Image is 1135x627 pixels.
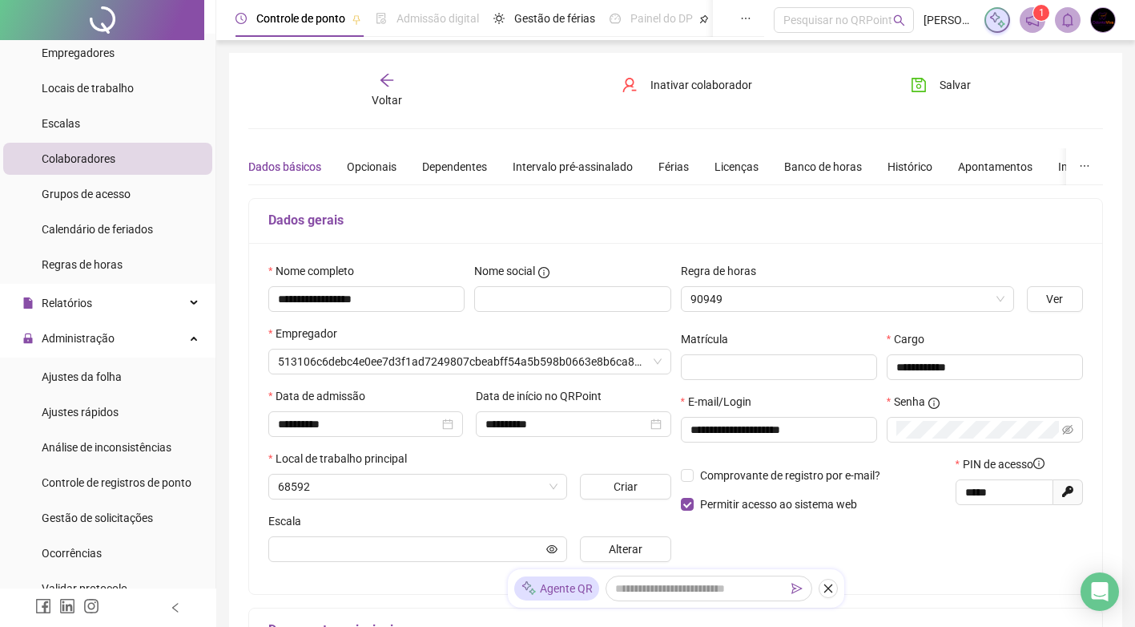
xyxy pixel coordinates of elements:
[474,262,535,280] span: Nome social
[396,12,479,25] span: Admissão digital
[22,333,34,344] span: lock
[514,12,595,25] span: Gestão de férias
[42,152,115,165] span: Colaboradores
[894,393,925,411] span: Senha
[379,72,395,88] span: arrow-left
[924,11,975,29] span: [PERSON_NAME]
[476,387,612,405] label: Data de início no QRPoint
[42,297,92,309] span: Relatórios
[610,72,764,98] button: Inativar colaborador
[42,476,191,489] span: Controle de registros de ponto
[546,544,557,555] span: eye
[1025,13,1040,27] span: notification
[278,475,557,499] span: 68592
[376,13,387,24] span: file-done
[42,188,131,200] span: Grupos de acesso
[988,11,1006,29] img: sparkle-icon.fc2bf0ac1784a2077858766a79e2daf3.svg
[1033,5,1049,21] sup: 1
[658,158,689,176] div: Férias
[35,598,51,614] span: facebook
[372,94,402,107] span: Voltar
[580,474,671,500] button: Criar
[514,576,599,601] div: Agente QR
[42,406,119,419] span: Ajustes rápidos
[42,332,115,345] span: Administração
[42,370,122,383] span: Ajustes da folha
[493,13,505,24] span: sun
[1046,290,1063,308] span: Ver
[700,469,880,482] span: Comprovante de registro por e-mail?
[963,455,1044,473] span: PIN de acesso
[1061,13,1075,27] span: bell
[268,387,376,405] label: Data de admissão
[42,117,80,130] span: Escalas
[650,76,752,94] span: Inativar colaborador
[681,330,739,348] label: Matrícula
[1027,286,1083,312] button: Ver
[521,580,537,597] img: sparkle-icon.fc2bf0ac1784a2077858766a79e2daf3.svg
[1058,158,1117,176] div: Integrações
[887,158,932,176] div: Histórico
[42,258,123,271] span: Regras de horas
[248,158,321,176] div: Dados básicos
[784,158,862,176] div: Banco de horas
[740,13,751,24] span: ellipsis
[352,14,361,24] span: pushpin
[235,13,247,24] span: clock-circle
[268,262,364,280] label: Nome completo
[278,350,662,374] span: 513106c6debc4e0ee7d3f1ad7249807cbeabff54a5b598b0663e8b6ca8d0f4b5
[42,47,115,59] span: Empregadores
[622,77,638,93] span: user-delete
[614,478,638,496] span: Criar
[1062,424,1073,435] span: eye-invisible
[268,450,417,467] label: Local de trabalho principal
[893,14,905,26] span: search
[1091,8,1115,32] img: 91220
[538,267,549,278] span: info-circle
[42,547,102,560] span: Ocorrências
[610,13,621,24] span: dashboard
[714,158,759,176] div: Licenças
[928,398,940,409] span: info-circle
[823,583,834,594] span: close
[513,158,633,176] div: Intervalo pré-assinalado
[422,158,487,176] div: Dependentes
[1081,572,1119,611] div: Open Intercom Messenger
[42,223,153,236] span: Calendário de feriados
[1039,7,1044,18] span: 1
[1079,160,1090,172] span: ellipsis
[630,12,693,25] span: Painel do DP
[681,262,767,280] label: Regra de horas
[690,287,1004,311] span: 90949
[958,158,1032,176] div: Apontamentos
[83,598,99,614] span: instagram
[42,512,153,524] span: Gestão de solicitações
[22,297,34,309] span: file
[699,14,709,24] span: pushpin
[1033,458,1044,469] span: info-circle
[268,512,312,530] label: Escala
[268,211,1083,230] h5: Dados gerais
[700,498,857,511] span: Permitir acesso ao sistema web
[347,158,396,176] div: Opcionais
[940,76,971,94] span: Salvar
[1066,148,1103,185] button: ellipsis
[899,72,983,98] button: Salvar
[256,12,345,25] span: Controle de ponto
[609,540,642,558] span: Alterar
[791,583,803,594] span: send
[42,82,134,95] span: Locais de trabalho
[42,582,127,595] span: Validar protocolo
[59,598,75,614] span: linkedin
[681,393,762,411] label: E-mail/Login
[268,325,348,342] label: Empregador
[911,77,927,93] span: save
[170,602,181,613] span: left
[887,330,935,348] label: Cargo
[42,441,171,454] span: Análise de inconsistências
[580,536,671,562] button: Alterar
